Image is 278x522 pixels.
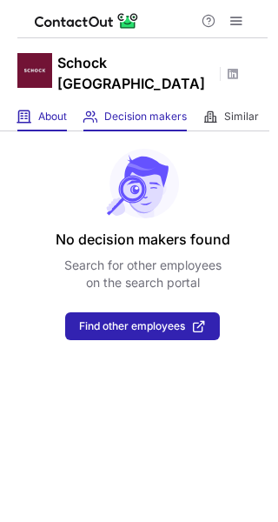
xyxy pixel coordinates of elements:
[35,10,139,31] img: ContactOut v5.3.10
[65,312,220,340] button: Find other employees
[57,52,214,94] h1: Schock [GEOGRAPHIC_DATA]
[56,229,230,250] header: No decision makers found
[104,110,187,124] span: Decision makers
[105,149,180,218] img: No leads found
[17,53,52,88] img: 3df41961e7e0049f796ec1784835ded2
[38,110,67,124] span: About
[79,320,185,332] span: Find other employees
[64,257,222,291] p: Search for other employees on the search portal
[224,110,259,124] span: Similar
